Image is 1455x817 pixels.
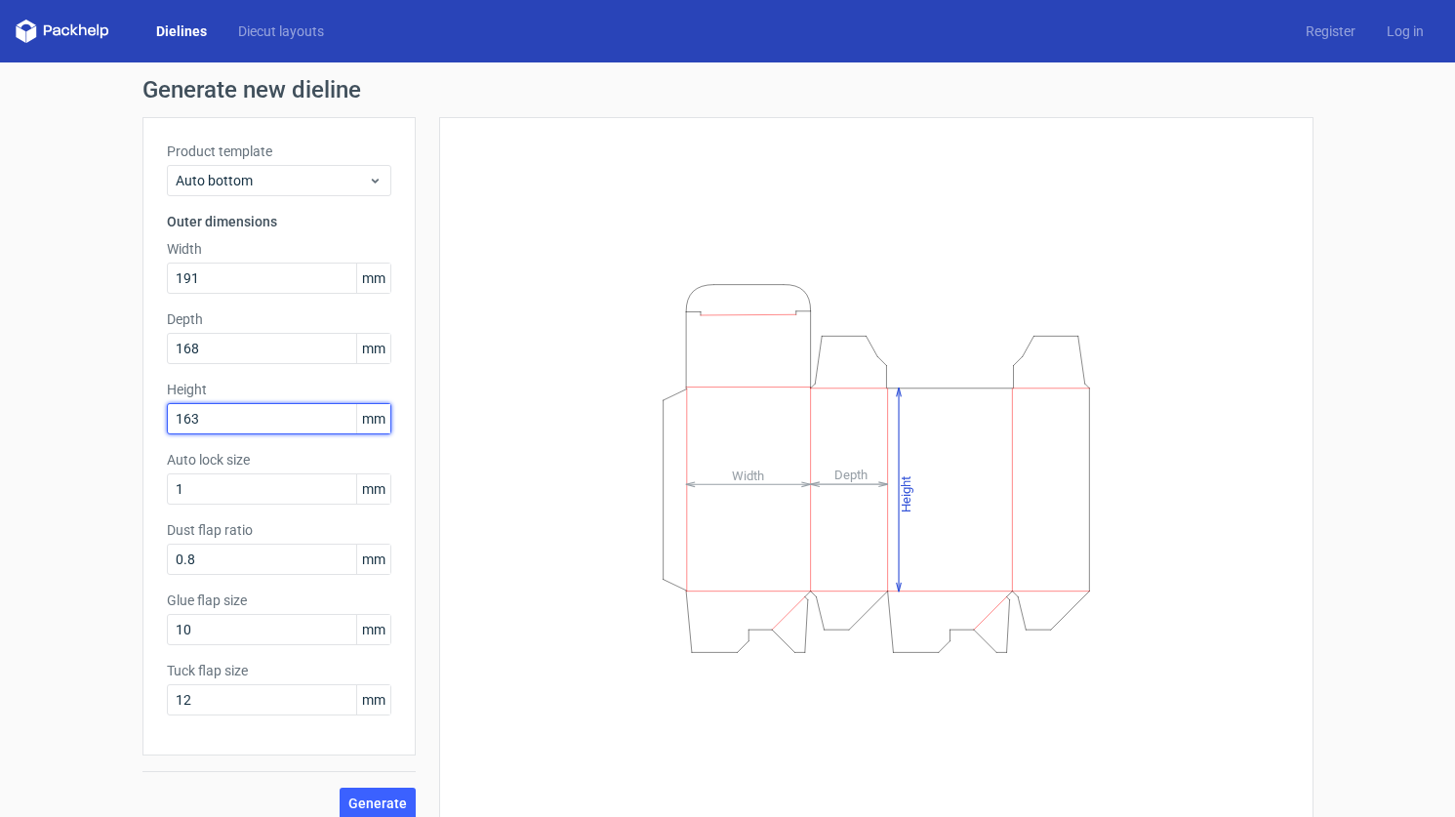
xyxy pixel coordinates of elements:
[731,468,763,482] tspan: Width
[356,264,390,293] span: mm
[356,685,390,715] span: mm
[167,520,391,540] label: Dust flap ratio
[356,615,390,644] span: mm
[1371,21,1439,41] a: Log in
[167,591,391,610] label: Glue flap size
[356,404,390,433] span: mm
[142,78,1314,102] h1: Generate new dieline
[167,142,391,161] label: Product template
[898,475,912,511] tspan: Height
[141,21,222,41] a: Dielines
[167,239,391,259] label: Width
[167,212,391,231] h3: Outer dimensions
[833,468,867,482] tspan: Depth
[356,334,390,363] span: mm
[356,474,390,504] span: mm
[356,545,390,574] span: mm
[167,380,391,399] label: Height
[167,309,391,329] label: Depth
[167,661,391,680] label: Tuck flap size
[1290,21,1371,41] a: Register
[348,797,407,810] span: Generate
[222,21,340,41] a: Diecut layouts
[167,450,391,470] label: Auto lock size
[176,171,368,190] span: Auto bottom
